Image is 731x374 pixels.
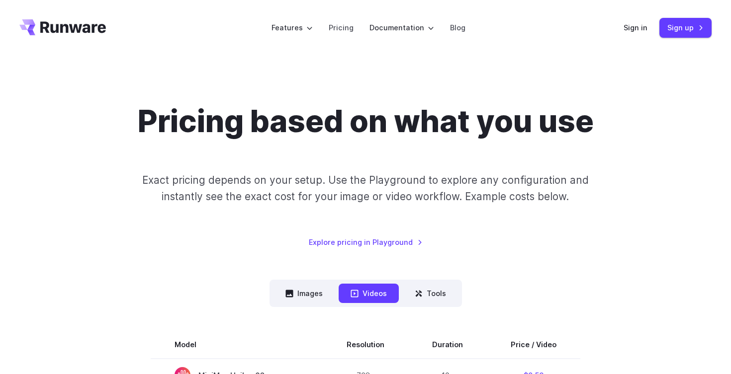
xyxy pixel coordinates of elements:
a: Go to / [19,19,106,35]
th: Duration [408,331,487,359]
th: Model [151,331,323,359]
label: Documentation [369,22,434,33]
a: Blog [450,22,465,33]
button: Tools [403,284,458,303]
a: Pricing [329,22,354,33]
button: Images [274,284,335,303]
a: Sign up [659,18,712,37]
a: Explore pricing in Playground [309,236,423,248]
label: Features [272,22,313,33]
a: Sign in [624,22,647,33]
h1: Pricing based on what you use [138,103,594,140]
p: Exact pricing depends on your setup. Use the Playground to explore any configuration and instantl... [123,172,608,205]
th: Resolution [323,331,408,359]
th: Price / Video [487,331,580,359]
button: Videos [339,284,399,303]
